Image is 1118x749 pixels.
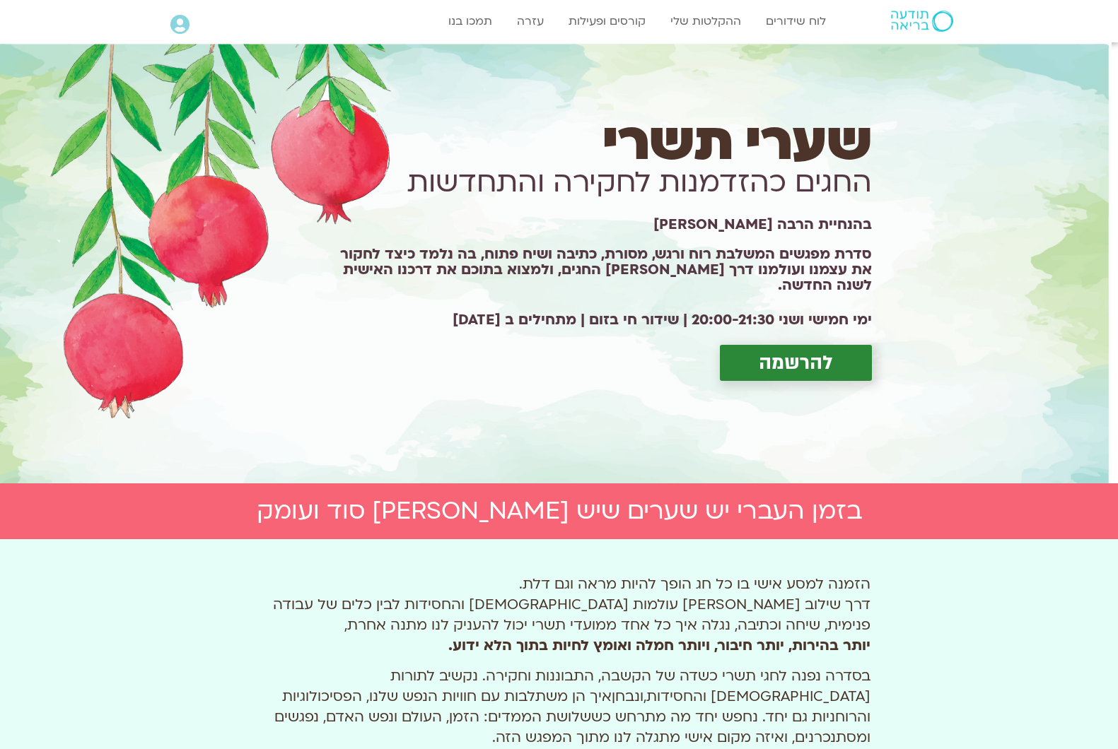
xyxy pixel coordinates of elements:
b: יותר בהירות, יותר חיבור, ויותר חמלה ואומץ לחיות בתוך הלא ידוע. [448,636,870,655]
h1: החגים כהזדמנות לחקירה והתחדשות [318,163,873,203]
a: לוח שידורים [759,8,833,35]
span: איך הן משתלבות עם חוויות הנפש שלנו, הפסיכולוגיות והרוחניות גם יחד. נחפש יחד מה מתרחש כששלושת הממד... [274,687,870,747]
img: תודעה בריאה [891,11,953,32]
h1: בהנחיית הרבה [PERSON_NAME] [318,222,873,228]
a: ההקלטות שלי [663,8,748,35]
a: להרשמה [720,345,872,381]
span: הזמנה למסע אישי בו כל חג הופך להיות מראה וגם דלת. [519,574,870,594]
h2: ימי חמישי ושני 20:00-21:30 | שידור חי בזום | מתחילים ב [DATE] [318,312,873,328]
span: בסדרה נפנה לחגי תשרי כשדה של הקשבה, התבוננות וחקירה. נקשיב לתורות [DEMOGRAPHIC_DATA] והחסידות, [390,666,870,706]
a: עזרה [510,8,551,35]
span: דרך שילוב [PERSON_NAME] עולמות [DEMOGRAPHIC_DATA] והחסידות לבין כלים של עבודה פנימית, שיחה וכתיבה... [273,595,870,635]
h1: שערי תשרי [318,123,873,163]
h2: בזמן העברי יש שערים שיש [PERSON_NAME] סוד ועומק [163,497,955,525]
h1: סדרת מפגשים המשלבת רוח ורגש, מסורת, כתיבה ושיח פתוח, בה נלמד כיצד לחקור את עצמנו ועולמנו דרך [PER... [318,247,873,293]
span: להרשמה [759,352,833,374]
a: תמכו בנו [441,8,499,35]
a: קורסים ופעילות [561,8,653,35]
